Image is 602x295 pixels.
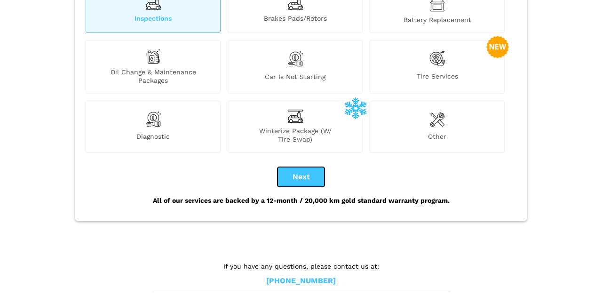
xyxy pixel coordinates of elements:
[228,127,362,144] span: Winterize Package (W/ Tire Swap)
[228,14,362,24] span: Brakes Pads/Rotors
[86,14,220,24] span: Inspections
[277,167,325,187] button: Next
[344,96,367,119] img: winterize-icon_1.png
[370,132,504,144] span: Other
[86,68,220,85] span: Oil Change & Maintenance Packages
[370,16,504,24] span: Battery Replacement
[83,187,519,214] div: All of our services are backed by a 12-month / 20,000 km gold standard warranty program.
[86,132,220,144] span: Diagnostic
[228,72,362,85] span: Car is not starting
[266,276,336,286] a: [PHONE_NUMBER]
[486,36,509,58] img: new-badge-2-48.png
[153,261,449,271] p: If you have any questions, please contact us at:
[370,72,504,85] span: Tire Services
